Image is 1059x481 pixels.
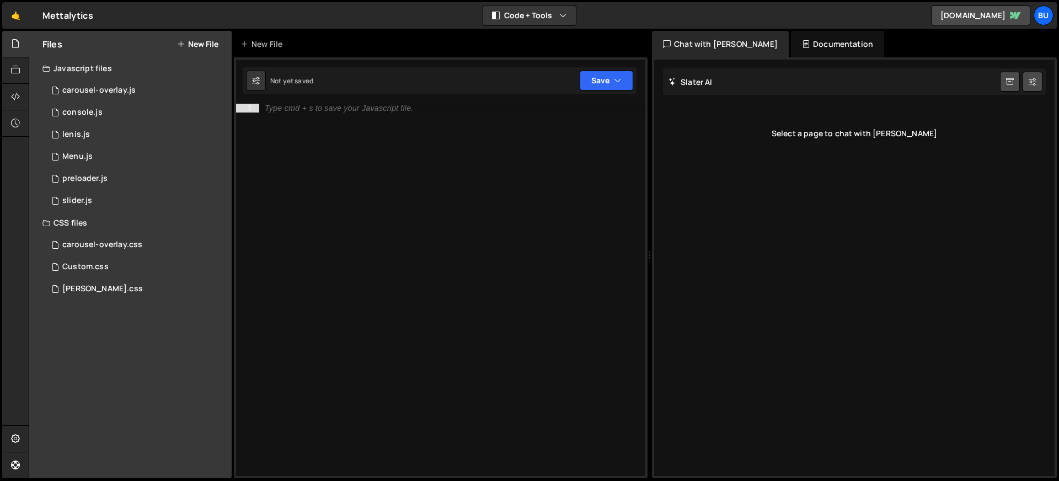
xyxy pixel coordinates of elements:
[2,2,29,29] a: 🤙
[580,71,633,90] button: Save
[265,104,413,112] div: Type cmd + s to save your Javascript file.
[42,256,232,278] div: 16192/43570.css
[42,168,232,190] div: 16192/43565.js
[62,152,93,162] div: Menu.js
[62,262,109,272] div: Custom.css
[483,6,576,25] button: Code + Tools
[62,85,136,95] div: carousel-overlay.js
[62,130,90,140] div: lenis.js
[42,278,232,300] div: 16192/43564.css
[668,77,713,87] h2: Slater AI
[931,6,1030,25] a: [DOMAIN_NAME]
[652,31,789,57] div: Chat with [PERSON_NAME]
[29,57,232,79] div: Javascript files
[240,39,287,50] div: New File
[62,284,143,294] div: [PERSON_NAME].css
[791,31,884,57] div: Documentation
[1034,6,1053,25] a: Bu
[42,79,232,101] div: 16192/43780.js
[177,40,218,49] button: New File
[663,111,1046,156] div: Select a page to chat with [PERSON_NAME]
[62,196,92,206] div: slider.js
[42,38,62,50] h2: Files
[62,174,108,184] div: preloader.js
[236,104,259,113] div: 1
[42,101,232,124] div: 16192/43562.js
[42,234,232,256] div: 16192/43781.css
[29,212,232,234] div: CSS files
[62,108,103,117] div: console.js
[42,124,232,146] div: 16192/43563.js
[42,190,232,212] div: 16192/43569.js
[270,76,313,85] div: Not yet saved
[62,240,142,250] div: carousel-overlay.css
[42,146,232,168] div: 16192/43625.js
[42,9,93,22] div: Mettalytics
